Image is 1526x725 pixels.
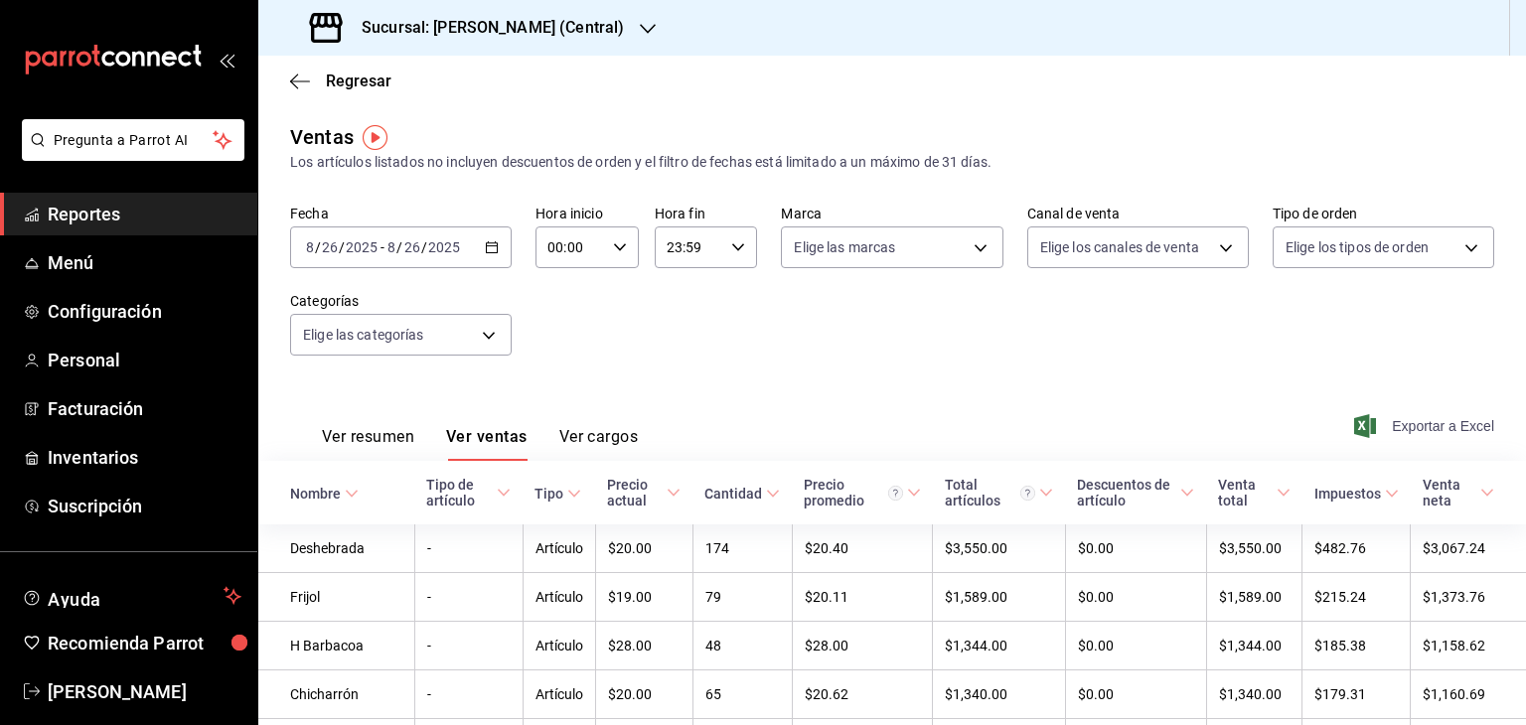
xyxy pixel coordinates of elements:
span: Elige las categorías [303,325,424,345]
td: $20.00 [595,670,692,719]
span: Exportar a Excel [1358,414,1494,438]
label: Marca [781,207,1002,220]
span: Regresar [326,72,391,90]
div: Tipo de artículo [426,477,493,508]
span: Ayuda [48,584,216,608]
div: Los artículos listados no incluyen descuentos de orden y el filtro de fechas está limitado a un m... [290,152,1494,173]
label: Hora fin [655,207,758,220]
div: Descuentos de artículo [1077,477,1176,508]
span: Reportes [48,201,241,227]
input: ---- [345,239,379,255]
span: Total artículos [945,477,1054,508]
div: navigation tabs [322,427,638,461]
td: $0.00 [1065,573,1206,622]
input: -- [305,239,315,255]
span: Recomienda Parrot [48,630,241,656]
td: $179.31 [1302,670,1411,719]
td: $19.00 [595,573,692,622]
svg: El total artículos considera cambios de precios en los artículos así como costos adicionales por ... [1020,486,1035,501]
td: - [414,622,523,670]
svg: Precio promedio = Total artículos / cantidad [888,486,903,501]
span: Facturación [48,395,241,422]
td: - [414,573,523,622]
span: / [421,239,427,255]
button: Pregunta a Parrot AI [22,119,244,161]
td: $185.38 [1302,622,1411,670]
td: Deshebrada [258,524,414,573]
a: Pregunta a Parrot AI [14,144,244,165]
span: / [396,239,402,255]
div: Precio promedio [804,477,902,508]
td: $20.40 [792,524,932,573]
div: Ventas [290,122,354,152]
span: Suscripción [48,493,241,519]
input: -- [386,239,396,255]
div: Cantidad [704,486,762,502]
img: Tooltip marker [363,125,387,150]
span: Tipo de artículo [426,477,511,508]
td: $3,550.00 [933,524,1066,573]
span: Elige los tipos de orden [1286,237,1429,257]
td: $28.00 [792,622,932,670]
td: $1,158.62 [1411,622,1526,670]
td: $3,550.00 [1206,524,1302,573]
button: Regresar [290,72,391,90]
button: Ver cargos [559,427,639,461]
td: Artículo [523,670,595,719]
td: 174 [692,524,792,573]
span: Precio promedio [804,477,920,508]
td: $215.24 [1302,573,1411,622]
div: Precio actual [607,477,663,508]
div: Tipo [534,486,563,502]
td: $20.11 [792,573,932,622]
td: $1,160.69 [1411,670,1526,719]
td: $1,340.00 [1206,670,1302,719]
td: H Barbacoa [258,622,414,670]
td: $1,344.00 [933,622,1066,670]
span: Personal [48,347,241,373]
span: Venta neta [1423,477,1494,508]
div: Impuestos [1314,486,1381,502]
td: 65 [692,670,792,719]
td: Artículo [523,524,595,573]
td: $3,067.24 [1411,524,1526,573]
td: Frijol [258,573,414,622]
span: Nombre [290,486,359,502]
button: open_drawer_menu [219,52,234,68]
span: Menú [48,249,241,276]
td: $1,589.00 [1206,573,1302,622]
span: Configuración [48,298,241,325]
label: Categorías [290,294,512,308]
td: $28.00 [595,622,692,670]
td: $1,344.00 [1206,622,1302,670]
span: Pregunta a Parrot AI [54,130,214,151]
td: Artículo [523,573,595,622]
input: -- [321,239,339,255]
td: - [414,524,523,573]
span: Impuestos [1314,486,1399,502]
span: - [381,239,384,255]
span: / [315,239,321,255]
div: Venta neta [1423,477,1476,508]
div: Nombre [290,486,341,502]
span: Cantidad [704,486,780,502]
td: $0.00 [1065,670,1206,719]
td: 79 [692,573,792,622]
td: $0.00 [1065,622,1206,670]
td: 48 [692,622,792,670]
td: $1,373.76 [1411,573,1526,622]
label: Canal de venta [1027,207,1249,220]
label: Hora inicio [535,207,639,220]
td: $1,340.00 [933,670,1066,719]
span: / [339,239,345,255]
td: Artículo [523,622,595,670]
input: ---- [427,239,461,255]
td: Chicharrón [258,670,414,719]
h3: Sucursal: [PERSON_NAME] (Central) [346,16,624,40]
span: Descuentos de artículo [1077,477,1194,508]
label: Fecha [290,207,512,220]
span: Venta total [1218,477,1291,508]
input: -- [403,239,421,255]
td: $20.62 [792,670,932,719]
